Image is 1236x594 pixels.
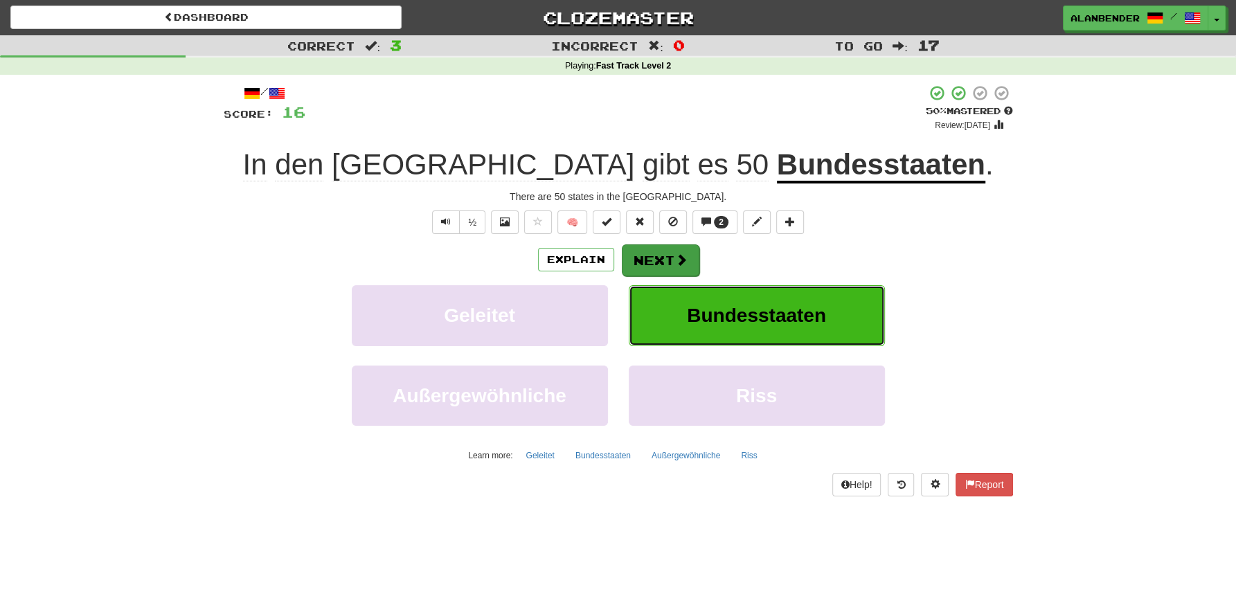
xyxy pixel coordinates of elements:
[985,148,994,181] span: .
[719,217,724,227] span: 2
[243,148,267,181] span: In
[777,148,985,183] u: Bundesstaaten
[468,451,512,460] small: Learn more:
[736,148,769,181] span: 50
[935,120,990,130] small: Review: [DATE]
[365,40,380,52] span: :
[593,210,620,234] button: Set this sentence to 100% Mastered (alt+m)
[1170,11,1177,21] span: /
[557,210,587,234] button: 🧠
[832,473,881,496] button: Help!
[568,445,638,466] button: Bundesstaaten
[224,84,305,102] div: /
[736,385,777,406] span: Riss
[956,473,1012,496] button: Report
[733,445,764,466] button: Riss
[697,148,728,181] span: es
[776,210,804,234] button: Add to collection (alt+a)
[1063,6,1208,30] a: AlanBender /
[459,210,485,234] button: ½
[524,210,552,234] button: Favorite sentence (alt+f)
[926,105,1013,118] div: Mastered
[224,108,274,120] span: Score:
[287,39,355,53] span: Correct
[393,385,566,406] span: Außergewöhnliche
[622,244,699,276] button: Next
[673,37,685,53] span: 0
[551,39,638,53] span: Incorrect
[282,103,305,120] span: 16
[626,210,654,234] button: Reset to 0% Mastered (alt+r)
[917,37,940,53] span: 17
[10,6,402,29] a: Dashboard
[687,305,826,326] span: Bundesstaaten
[491,210,519,234] button: Show image (alt+x)
[629,366,885,426] button: Riss
[444,305,515,326] span: Geleitet
[648,40,663,52] span: :
[893,40,908,52] span: :
[352,366,608,426] button: Außergewöhnliche
[432,210,460,234] button: Play sentence audio (ctl+space)
[834,39,883,53] span: To go
[224,190,1013,204] div: There are 50 states in the [GEOGRAPHIC_DATA].
[352,285,608,345] button: Geleitet
[743,210,771,234] button: Edit sentence (alt+d)
[692,210,737,234] button: 2
[888,473,914,496] button: Round history (alt+y)
[332,148,634,181] span: [GEOGRAPHIC_DATA]
[518,445,562,466] button: Geleitet
[275,148,323,181] span: den
[629,285,885,345] button: Bundesstaaten
[390,37,402,53] span: 3
[1071,12,1140,24] span: AlanBender
[422,6,814,30] a: Clozemaster
[596,61,672,71] strong: Fast Track Level 2
[538,248,614,271] button: Explain
[429,210,485,234] div: Text-to-speech controls
[926,105,947,116] span: 50 %
[659,210,687,234] button: Ignore sentence (alt+i)
[644,445,728,466] button: Außergewöhnliche
[643,148,690,181] span: gibt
